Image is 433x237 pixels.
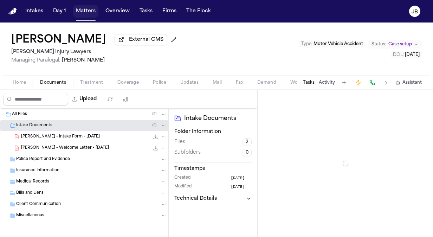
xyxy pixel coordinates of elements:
[22,5,46,18] button: Intakes
[129,36,163,43] span: External CMS
[16,179,49,185] span: Medical Records
[402,80,422,85] span: Assistant
[243,138,252,146] span: 2
[11,58,60,63] span: Managing Paralegal:
[367,78,377,88] button: Make a Call
[115,34,167,45] button: External CMS
[3,93,68,105] input: Search files
[152,112,156,116] span: ( 2 )
[12,111,27,117] span: All Files
[8,8,17,15] img: Finch Logo
[236,80,243,85] span: Fax
[16,213,44,219] span: Miscellaneous
[62,58,105,63] span: [PERSON_NAME]
[16,156,70,162] span: Police Report and Evidence
[137,5,155,18] button: Tasks
[180,80,199,85] span: Updates
[290,80,317,85] span: Workspaces
[21,134,100,140] span: [PERSON_NAME] - Intake Form - [DATE]
[80,80,103,85] span: Treatment
[388,41,412,47] span: Case setup
[16,123,52,129] span: Intake Documents
[231,175,252,181] button: [DATE]
[319,80,335,85] button: Activity
[213,80,222,85] span: Mail
[314,42,363,46] span: Motor Vehicle Accident
[8,8,17,15] a: Home
[40,80,66,85] span: Documents
[301,42,312,46] span: Type :
[339,78,349,88] button: Add Task
[257,80,276,85] span: Demand
[231,175,245,181] span: [DATE]
[368,40,422,49] button: Change status from Case setup
[174,195,252,202] button: Technical Details
[184,114,252,123] h2: Intake Documents
[174,175,190,181] span: Created
[11,34,106,46] button: Edit matter name
[243,149,252,156] span: 0
[68,93,101,105] button: Upload
[73,5,98,18] button: Matters
[152,133,159,140] button: Download A. Brodowski - Intake Form - 9.19.25
[174,128,252,135] h3: Folder Information
[13,80,26,85] span: Home
[103,5,133,18] button: Overview
[391,51,422,58] button: Edit DOL: 2024-09-23
[11,34,106,46] h1: [PERSON_NAME]
[395,80,422,85] button: Assistant
[117,80,139,85] span: Coverage
[174,184,192,190] span: Modified
[174,195,217,202] h3: Technical Details
[353,78,363,88] button: Create Immediate Task
[16,168,59,174] span: Insurance Information
[16,201,61,207] span: Client Communication
[299,40,365,47] button: Edit Type: Motor Vehicle Accident
[152,123,156,127] span: ( 2 )
[303,80,315,85] button: Tasks
[153,80,166,85] span: Police
[152,145,159,152] button: Download A. Brodowski - Welcome Letter - 9.23.25
[50,5,69,18] button: Day 1
[174,165,252,172] h3: Timestamps
[11,48,179,56] h2: [PERSON_NAME] Injury Lawyers
[405,53,420,57] span: [DATE]
[393,53,404,57] span: DOL :
[231,184,245,190] span: [DATE]
[21,145,109,151] span: [PERSON_NAME] - Welcome Letter - [DATE]
[231,184,252,190] button: [DATE]
[183,5,214,18] button: The Flock
[371,41,386,47] span: Status:
[174,149,201,156] span: Subfolders
[174,139,185,146] span: Files
[160,5,179,18] button: Firms
[16,190,44,196] span: Bills and Liens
